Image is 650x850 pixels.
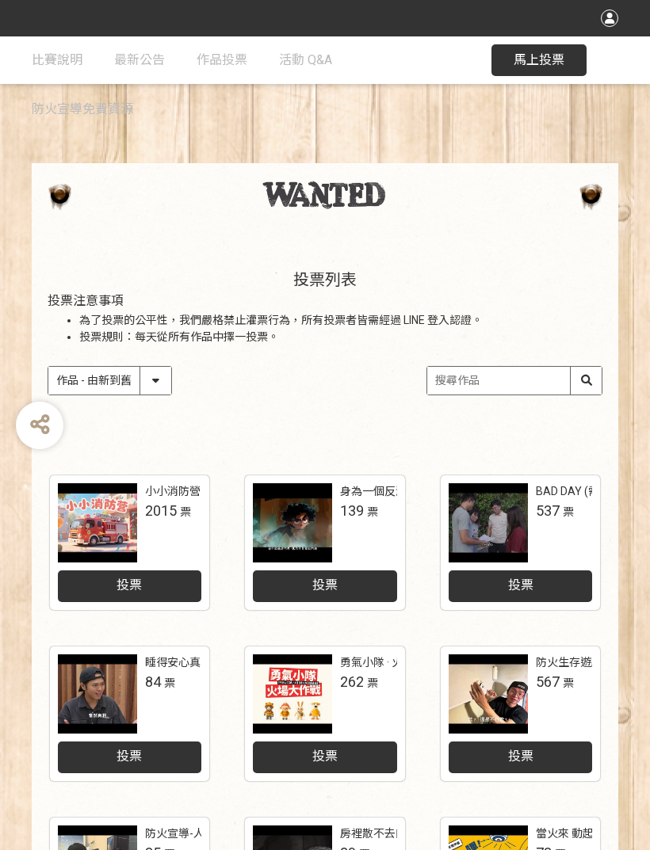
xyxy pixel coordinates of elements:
a: 勇氣小隊 · 火場大作戰262票投票 [245,646,405,781]
span: 作品投票 [197,52,247,67]
span: 139 [340,502,364,519]
span: 投票注意事項 [48,293,124,308]
span: 投票 [117,577,142,593]
span: 比賽說明 [32,52,82,67]
span: 投票 [508,577,533,593]
a: 作品投票 [197,36,247,84]
div: 睡得安心真實力 [145,654,223,671]
a: 最新公告 [114,36,165,84]
span: 票 [164,677,175,689]
span: 票 [563,677,574,689]
span: 262 [340,673,364,690]
span: 537 [536,502,560,519]
select: Sorting [48,367,171,395]
a: 防火宣導免費資源 [32,86,133,133]
span: 票 [180,505,191,518]
h2: 投票列表 [48,270,602,289]
span: 防火宣導免費資源 [32,101,133,116]
input: 搜尋作品 [427,367,602,395]
span: 票 [367,505,378,518]
span: 馬上投票 [514,52,564,67]
div: 身為一個反派 [340,483,407,500]
a: 活動 Q&A [279,36,332,84]
a: 身為一個反派139票投票 [245,475,405,610]
li: 投票規則：每天從所有作品中擇一投票。 [79,329,602,345]
div: 當火來 動起來！ [536,825,616,842]
button: 馬上投票 [491,44,587,76]
span: 票 [563,505,574,518]
span: 投票 [312,577,338,593]
span: 投票 [508,749,533,764]
a: 比賽說明 [32,36,82,84]
li: 為了投票的公平性，我們嚴格禁止灌票行為，所有投票者皆需經過 LINE 登入認證。 [79,312,602,329]
div: 小小消防營防災宣導 [145,483,245,500]
span: 567 [536,673,560,690]
span: 最新公告 [114,52,165,67]
span: 投票 [312,749,338,764]
span: 2015 [145,502,177,519]
a: 防火生存遊戲567票投票 [441,646,601,781]
a: 睡得安心真實力84票投票 [50,646,210,781]
span: 票 [367,677,378,689]
a: BAD DAY (需要守護的一天)537票投票 [441,475,601,610]
span: 活動 Q&A [279,52,332,67]
div: 房裡散不去的煙 [340,825,418,842]
span: 84 [145,673,161,690]
a: 小小消防營防災宣導2015票投票 [50,475,210,610]
span: 投票 [117,749,142,764]
div: 防火宣導-人離火熄 [145,825,238,842]
div: 防火生存遊戲 [536,654,602,671]
div: 勇氣小隊 · 火場大作戰 [340,654,447,671]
